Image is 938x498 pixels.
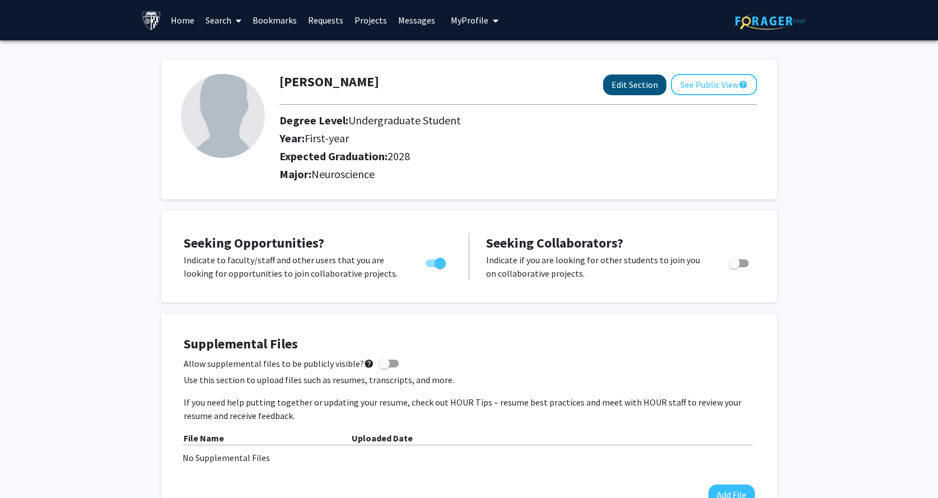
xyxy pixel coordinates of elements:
iframe: Chat [8,448,48,490]
h2: Major: [279,167,757,181]
div: Toggle [724,253,755,270]
h2: Degree Level: [279,114,694,127]
h4: Supplemental Files [184,336,755,352]
img: Profile Picture [181,74,265,158]
span: First-year [305,131,349,145]
a: Requests [302,1,349,40]
span: My Profile [451,15,488,26]
img: Johns Hopkins University Logo [142,11,161,30]
b: File Name [184,432,224,444]
mat-icon: help [364,357,374,370]
a: Projects [349,1,393,40]
h2: Year: [279,132,694,145]
a: Home [165,1,200,40]
span: Undergraduate Student [348,113,461,127]
span: 2028 [388,149,410,163]
a: Bookmarks [247,1,302,40]
a: Search [200,1,247,40]
button: Edit Section [603,75,666,95]
span: Seeking Collaborators? [486,234,623,252]
button: See Public View [671,74,757,95]
p: Indicate to faculty/staff and other users that you are looking for opportunities to join collabor... [184,253,404,280]
mat-icon: help [739,78,748,91]
div: Toggle [421,253,452,270]
a: Messages [393,1,441,40]
p: Indicate if you are looking for other students to join you on collaborative projects. [486,253,707,280]
div: No Supplemental Files [183,451,756,464]
h1: [PERSON_NAME] [279,74,379,90]
span: Seeking Opportunities? [184,234,324,252]
span: Allow supplemental files to be publicly visible? [184,357,374,370]
p: Use this section to upload files such as resumes, transcripts, and more. [184,373,755,387]
h2: Expected Graduation: [279,150,694,163]
b: Uploaded Date [352,432,413,444]
span: Neuroscience [311,167,375,181]
p: If you need help putting together or updating your resume, check out HOUR Tips – resume best prac... [184,395,755,422]
img: ForagerOne Logo [735,12,805,30]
